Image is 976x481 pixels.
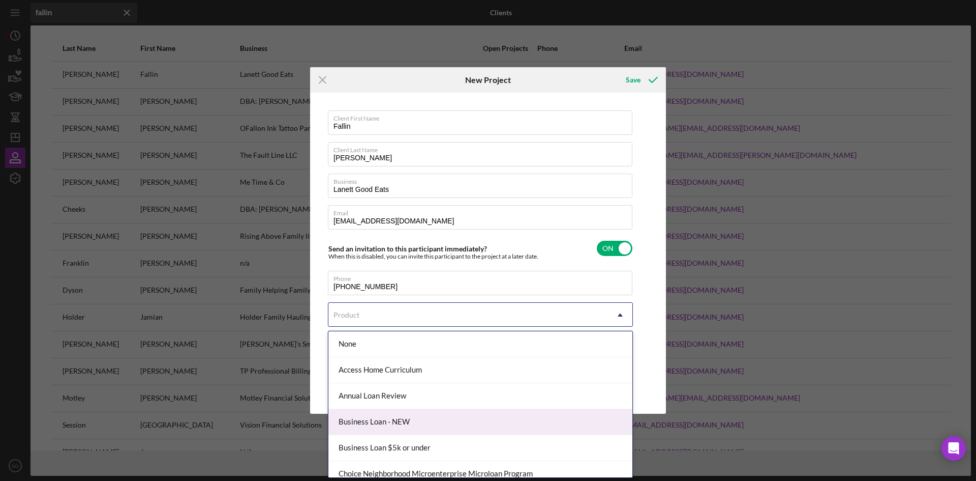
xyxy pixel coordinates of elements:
div: Business Loan $5k or under [328,435,632,461]
div: Open Intercom Messenger [941,436,966,461]
div: Product [333,311,359,319]
label: Email [333,206,632,217]
div: None [328,331,632,357]
div: Save [626,70,640,90]
div: Annual Loan Review [328,383,632,409]
label: Business [333,174,632,185]
h6: New Project [465,75,511,84]
div: Access Home Curriculum [328,357,632,383]
div: Business Loan - NEW [328,409,632,435]
label: Send an invitation to this participant immediately? [328,244,487,253]
label: Client Last Name [333,143,632,154]
label: Phone [333,271,632,282]
div: When this is disabled, you can invite this participant to the project at a later date. [328,253,538,260]
label: Client First Name [333,111,632,122]
button: Save [616,70,666,90]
